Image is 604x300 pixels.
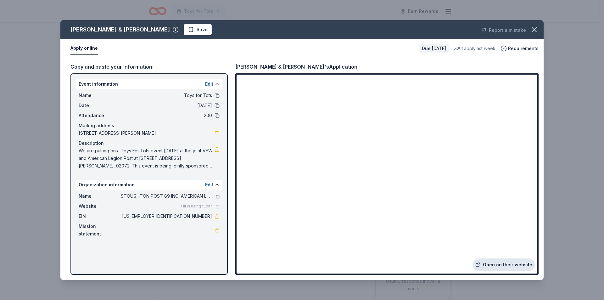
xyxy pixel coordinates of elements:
[70,25,170,35] div: [PERSON_NAME] & [PERSON_NAME]
[79,139,220,147] div: Description
[70,63,228,71] div: Copy and paste your information:
[121,92,212,99] span: Toys for Tots
[121,102,212,109] span: [DATE]
[79,92,121,99] span: Name
[76,79,222,89] div: Event information
[181,204,212,209] span: Fill in using "Edit"
[79,223,121,238] span: Mission statement
[184,24,212,35] button: Save
[197,26,208,33] span: Save
[419,44,449,53] div: Due [DATE]
[76,180,222,190] div: Organization information
[79,192,121,200] span: Name
[205,181,213,189] button: Edit
[79,112,121,119] span: Attendance
[79,122,220,129] div: Mailing address
[481,26,526,34] button: Report a mistake
[79,147,215,170] span: We are putting on a Toys For Tots event [DATE] at the joint VFW and American Legion Post at [STRE...
[121,212,212,220] span: [US_EMPLOYER_IDENTIFICATION_NUMBER]
[508,45,539,52] span: Requirements
[501,45,539,52] button: Requirements
[79,202,121,210] span: Website
[205,80,213,88] button: Edit
[473,258,535,271] a: Open on their website
[235,63,357,71] div: [PERSON_NAME] & [PERSON_NAME]'s Application
[79,102,121,109] span: Date
[70,42,98,55] button: Apply online
[79,129,215,137] span: [STREET_ADDRESS][PERSON_NAME]
[454,45,495,52] div: 1 apply last week
[79,212,121,220] span: EIN
[121,112,212,119] span: 200
[121,192,212,200] span: STOUGHTON POST 89 INC, AMERICAN LEGION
